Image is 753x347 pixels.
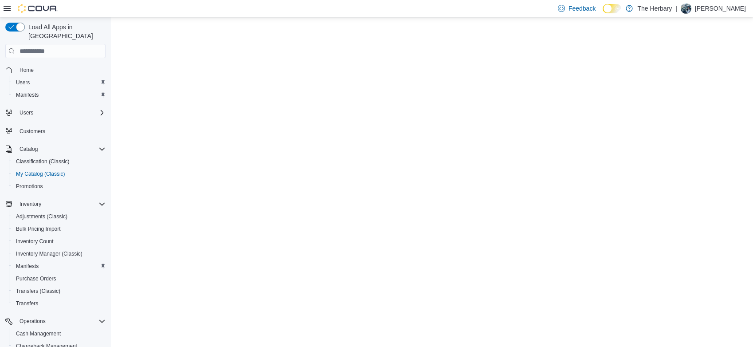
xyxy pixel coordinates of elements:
span: Feedback [569,4,596,13]
input: Dark Mode [603,4,621,13]
span: Users [16,79,30,86]
span: Manifests [12,90,106,100]
span: Customers [20,128,45,135]
span: Transfers (Classic) [16,288,60,295]
a: Customers [16,126,49,137]
span: Cash Management [12,328,106,339]
button: Classification (Classic) [9,155,109,168]
span: Catalog [16,144,106,154]
span: My Catalog (Classic) [16,170,65,177]
span: Manifests [16,263,39,270]
button: Users [2,106,109,119]
button: Purchase Orders [9,272,109,285]
span: Operations [20,318,46,325]
span: Home [16,64,106,75]
button: Inventory [16,199,45,209]
span: Transfers [16,300,38,307]
span: Users [20,109,33,116]
a: Manifests [12,90,42,100]
div: Brandon Eddie [681,3,691,14]
button: Home [2,63,109,76]
a: Home [16,65,37,75]
span: Inventory Count [16,238,54,245]
span: Transfers [12,298,106,309]
a: Cash Management [12,328,64,339]
span: Inventory [20,201,41,208]
a: Purchase Orders [12,273,60,284]
button: Transfers (Classic) [9,285,109,297]
a: Adjustments (Classic) [12,211,71,222]
button: Inventory Manager (Classic) [9,248,109,260]
button: Users [9,76,109,89]
span: Users [12,77,106,88]
button: Manifests [9,89,109,101]
button: Bulk Pricing Import [9,223,109,235]
span: Bulk Pricing Import [12,224,106,234]
span: Purchase Orders [16,275,56,282]
span: Inventory [16,199,106,209]
button: Manifests [9,260,109,272]
p: The Herbary [637,3,672,14]
a: Inventory Manager (Classic) [12,248,86,259]
span: Home [20,67,34,74]
span: Catalog [20,146,38,153]
span: Manifests [12,261,106,272]
button: Transfers [9,297,109,310]
button: Adjustments (Classic) [9,210,109,223]
span: Load All Apps in [GEOGRAPHIC_DATA] [25,23,106,40]
span: Classification (Classic) [16,158,70,165]
span: Promotions [16,183,43,190]
img: Cova [18,4,58,13]
button: Catalog [16,144,41,154]
a: Promotions [12,181,47,192]
span: Inventory Manager (Classic) [16,250,82,257]
button: Inventory [2,198,109,210]
span: Users [16,107,106,118]
span: Inventory Count [12,236,106,247]
a: Bulk Pricing Import [12,224,64,234]
a: Classification (Classic) [12,156,73,167]
span: Customers [16,125,106,136]
span: Adjustments (Classic) [16,213,67,220]
a: Transfers (Classic) [12,286,64,296]
button: Operations [2,315,109,327]
p: | [675,3,677,14]
p: [PERSON_NAME] [695,3,746,14]
span: My Catalog (Classic) [12,169,106,179]
button: Operations [16,316,49,327]
button: Cash Management [9,327,109,340]
a: Users [12,77,33,88]
span: Bulk Pricing Import [16,225,61,233]
button: Catalog [2,143,109,155]
span: Cash Management [16,330,61,337]
button: Inventory Count [9,235,109,248]
button: Users [16,107,37,118]
button: Promotions [9,180,109,193]
a: Manifests [12,261,42,272]
span: Classification (Classic) [12,156,106,167]
span: Promotions [12,181,106,192]
span: Purchase Orders [12,273,106,284]
a: Transfers [12,298,42,309]
span: Transfers (Classic) [12,286,106,296]
button: My Catalog (Classic) [9,168,109,180]
a: Inventory Count [12,236,57,247]
span: Inventory Manager (Classic) [12,248,106,259]
span: Manifests [16,91,39,99]
button: Customers [2,124,109,137]
span: Operations [16,316,106,327]
span: Adjustments (Classic) [12,211,106,222]
a: My Catalog (Classic) [12,169,69,179]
